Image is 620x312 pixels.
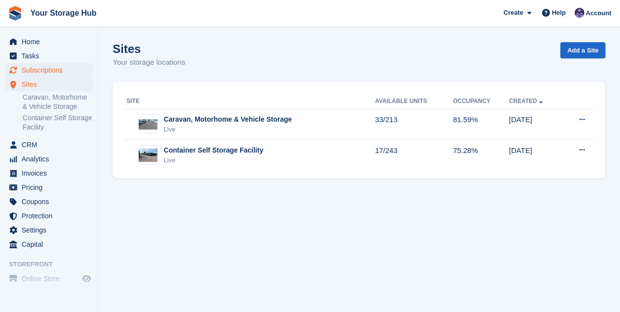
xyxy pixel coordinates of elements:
[8,6,23,21] img: stora-icon-8386f47178a22dfd0bd8f6a31ec36ba5ce8667c1dd55bd0f319d3a0aa187defe.svg
[22,195,80,208] span: Coupons
[22,35,80,49] span: Home
[5,78,93,91] a: menu
[22,209,80,223] span: Protection
[5,152,93,166] a: menu
[5,223,93,237] a: menu
[5,49,93,63] a: menu
[164,145,263,156] div: Container Self Storage Facility
[164,114,292,125] div: Caravan, Motorhome & Vehicle Storage
[23,93,93,111] a: Caravan, Motorhome & Vehicle Storage
[22,78,80,91] span: Sites
[81,273,93,285] a: Preview store
[560,42,605,58] a: Add a Site
[22,152,80,166] span: Analytics
[26,5,100,21] a: Your Storage Hub
[113,42,185,55] h1: Sites
[375,109,453,140] td: 33/213
[22,63,80,77] span: Subscriptions
[23,113,93,132] a: Container Self Storage Facility
[22,166,80,180] span: Invoices
[22,272,80,286] span: Online Store
[5,272,93,286] a: menu
[124,94,375,109] th: Site
[5,63,93,77] a: menu
[164,125,292,134] div: Live
[22,138,80,152] span: CRM
[509,109,562,140] td: [DATE]
[9,260,98,269] span: Storefront
[453,140,509,170] td: 75.28%
[139,119,157,130] img: Image of Caravan, Motorhome & Vehicle Storage site
[22,223,80,237] span: Settings
[5,209,93,223] a: menu
[5,195,93,208] a: menu
[164,156,263,165] div: Live
[509,140,562,170] td: [DATE]
[22,49,80,63] span: Tasks
[5,138,93,152] a: menu
[5,181,93,194] a: menu
[5,35,93,49] a: menu
[5,166,93,180] a: menu
[552,8,566,18] span: Help
[5,237,93,251] a: menu
[139,148,157,162] img: Image of Container Self Storage Facility site
[375,140,453,170] td: 17/243
[113,57,185,68] p: Your storage locations
[574,8,584,18] img: Liam Beddard
[503,8,523,18] span: Create
[22,181,80,194] span: Pricing
[586,8,611,18] span: Account
[509,98,545,104] a: Created
[375,94,453,109] th: Available Units
[453,94,509,109] th: Occupancy
[22,237,80,251] span: Capital
[453,109,509,140] td: 81.59%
